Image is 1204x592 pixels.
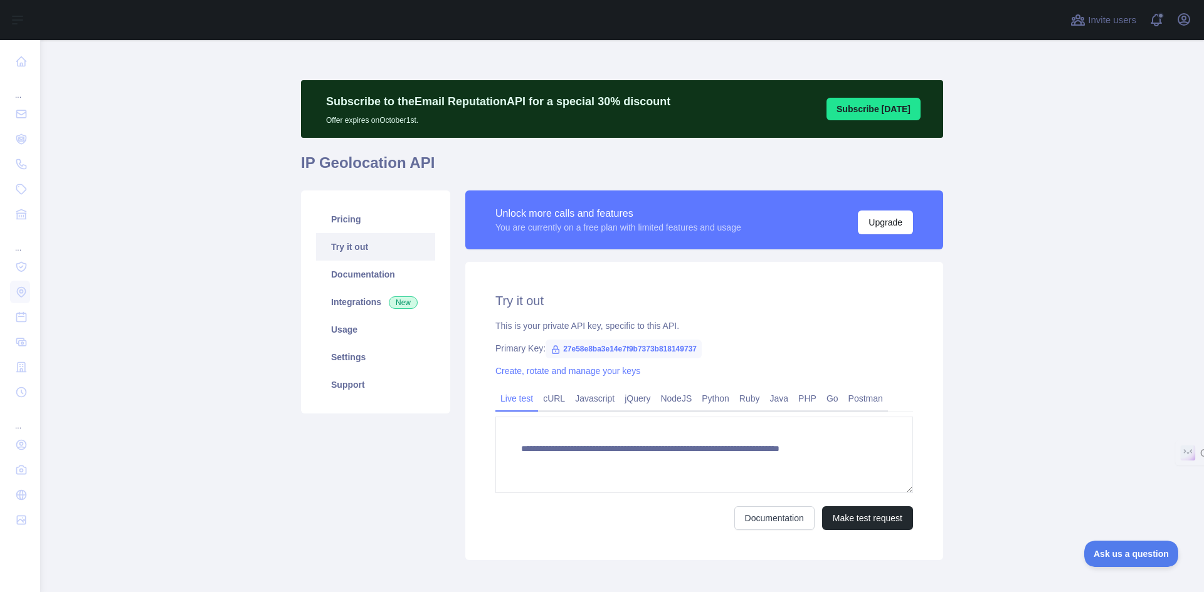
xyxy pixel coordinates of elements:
a: Javascript [570,388,620,408]
button: Subscribe [DATE] [826,98,921,120]
a: Integrations New [316,288,435,316]
a: cURL [538,388,570,408]
a: Live test [495,388,538,408]
a: NodeJS [655,388,697,408]
a: PHP [793,388,821,408]
a: Try it out [316,233,435,261]
a: Postman [843,388,888,408]
a: Support [316,371,435,398]
a: Pricing [316,205,435,233]
button: Invite users [1068,10,1139,30]
iframe: Toggle Customer Support [1084,541,1179,567]
div: This is your private API key, specific to this API. [495,319,913,332]
span: New [389,296,418,309]
a: Go [821,388,843,408]
a: Java [765,388,794,408]
a: Documentation [734,506,815,530]
div: ... [10,228,30,253]
button: Make test request [822,506,913,530]
div: ... [10,406,30,431]
a: jQuery [620,388,655,408]
div: You are currently on a free plan with limited features and usage [495,221,741,234]
a: Create, rotate and manage your keys [495,366,640,376]
h2: Try it out [495,292,913,309]
div: Unlock more calls and features [495,206,741,221]
p: Subscribe to the Email Reputation API for a special 30 % discount [326,93,670,110]
a: Python [697,388,734,408]
span: Invite users [1088,13,1136,28]
button: Upgrade [858,210,913,234]
a: Settings [316,343,435,371]
div: ... [10,75,30,100]
a: Ruby [734,388,765,408]
span: 27e58e8ba3e14e7f9b7373b818149737 [546,340,702,358]
p: Offer expires on October 1st. [326,110,670,125]
div: Primary Key: [495,342,913,355]
h1: IP Geolocation API [301,153,943,183]
a: Usage [316,316,435,343]
a: Documentation [316,261,435,288]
